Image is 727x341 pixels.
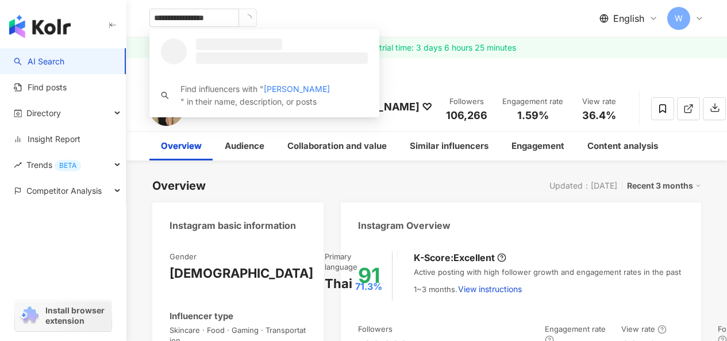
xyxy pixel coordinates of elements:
img: logo [9,15,71,38]
div: Collaboration and value [287,139,387,153]
div: Updated：[DATE] [549,181,617,190]
div: BETA [55,160,81,171]
div: Gender [170,251,197,262]
div: Recent 3 months [627,178,701,193]
div: Overview [161,139,202,153]
a: searchAI Search [14,56,64,67]
div: View rate [577,96,621,108]
a: Find posts [14,82,67,93]
div: Influencer type [170,310,233,322]
span: 1.59% [517,110,549,121]
span: search [161,91,169,99]
div: Engagement rate [502,96,563,108]
div: Instagram basic information [170,219,296,232]
a: chrome extensionInstall browser extension [15,300,111,331]
span: [PERSON_NAME] [264,84,330,94]
div: View rate [621,324,667,334]
span: Competitor Analysis [26,178,102,204]
span: Trends [26,152,81,178]
span: 106,266 [446,109,487,121]
div: Followers [445,96,488,108]
div: Thai [325,275,352,293]
span: loading [243,13,253,23]
div: [DEMOGRAPHIC_DATA] [170,265,313,282]
div: Followers [358,324,393,334]
a: Insight Report [14,133,80,145]
span: W [675,12,683,25]
span: View instructions [458,285,522,294]
div: Content analysis [587,139,658,153]
span: 36.4% [582,110,616,121]
div: Engagement [511,139,564,153]
div: Overview [152,178,206,194]
a: Remaining trial time: 3 days 6 hours 25 minutes [126,37,727,58]
span: Install browser extension [45,305,108,326]
div: Audience [225,139,264,153]
div: Primary language [325,251,382,272]
span: 71.3% [355,280,382,293]
div: Active posting with high follower growth and engagement rates in the past 1~3 months. [414,267,684,300]
div: Find influencers with " " in their name, description, or posts [180,83,368,108]
div: Excellent [453,251,495,264]
span: rise [14,161,22,169]
button: View instructions [457,278,522,301]
div: K-Score : [414,251,506,264]
div: Similar influencers [410,139,488,153]
span: English [613,12,644,25]
span: Directory [26,100,61,126]
div: Instagram Overview [358,219,451,232]
img: chrome extension [18,306,40,325]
